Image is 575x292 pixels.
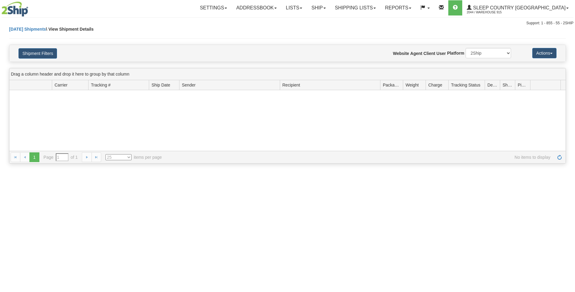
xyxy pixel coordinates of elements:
[2,2,28,17] img: logo2044.jpg
[2,21,573,26] div: Support: 1 - 855 - 55 - 2SHIP
[46,27,94,32] span: \ View Shipment Details
[447,50,464,56] label: Platform
[91,82,111,88] span: Tracking #
[29,152,39,162] span: 1
[503,82,513,88] span: Shipment Issues
[55,82,68,88] span: Carrier
[428,82,442,88] span: Charge
[9,27,46,32] a: [DATE] Shipments
[393,50,409,56] label: Website
[232,0,281,15] a: Addressbook
[423,50,435,56] label: Client
[383,82,400,88] span: Packages
[451,82,480,88] span: Tracking Status
[105,154,162,160] span: items per page
[18,48,57,59] button: Shipment Filters
[555,152,564,162] a: Refresh
[44,153,78,161] span: Page of 1
[410,50,423,56] label: Agent
[472,5,566,10] span: Sleep Country [GEOGRAPHIC_DATA]
[195,0,232,15] a: Settings
[282,82,300,88] span: Recipient
[9,68,566,80] div: grid grouping header
[467,9,512,15] span: 2044 / Warehouse 915
[182,82,196,88] span: Sender
[436,50,446,56] label: User
[462,0,573,15] a: Sleep Country [GEOGRAPHIC_DATA] 2044 / Warehouse 915
[307,0,330,15] a: Ship
[152,82,170,88] span: Ship Date
[380,0,416,15] a: Reports
[406,82,419,88] span: Weight
[487,82,497,88] span: Delivery Status
[170,154,550,160] span: No items to display
[532,48,557,58] button: Actions
[330,0,380,15] a: Shipping lists
[518,82,528,88] span: Pickup Status
[281,0,307,15] a: Lists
